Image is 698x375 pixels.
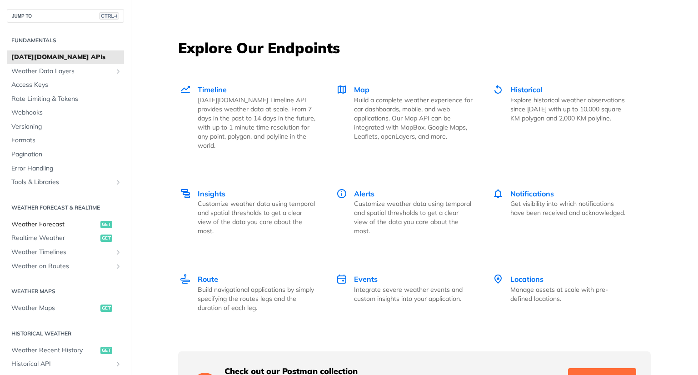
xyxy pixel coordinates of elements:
[198,275,218,284] span: Route
[11,108,122,117] span: Webhooks
[11,53,122,62] span: [DATE][DOMAIN_NAME] APIs
[11,164,122,173] span: Error Handling
[198,95,316,150] p: [DATE][DOMAIN_NAME] Timeline API provides weather data at scale. From 7 days in the past to 14 da...
[336,274,347,285] img: Events
[7,106,124,120] a: Webhooks
[11,122,122,131] span: Versioning
[7,120,124,134] a: Versioning
[7,9,124,23] button: JUMP TOCTRL-/
[7,231,124,245] a: Realtime Weatherget
[493,274,504,285] img: Locations
[7,162,124,175] a: Error Handling
[510,189,554,198] span: Notifications
[7,260,124,273] a: Weather on RoutesShow subpages for Weather on Routes
[354,189,374,198] span: Alerts
[7,92,124,106] a: Rate Limiting & Tokens
[180,274,191,285] img: Route
[483,169,639,255] a: Notifications Notifications Get visibility into which notifications have been received and acknow...
[11,360,112,369] span: Historical API
[354,285,473,303] p: Integrate severe weather events and custom insights into your application.
[354,95,473,141] p: Build a complete weather experience for car dashboards, mobile, and web applications. Our Map API...
[7,344,124,357] a: Weather Recent Historyget
[180,188,191,199] img: Insights
[7,301,124,315] a: Weather Mapsget
[11,136,122,145] span: Formats
[510,285,629,303] p: Manage assets at scale with pre-defined locations.
[7,65,124,78] a: Weather Data LayersShow subpages for Weather Data Layers
[7,78,124,92] a: Access Keys
[115,360,122,368] button: Show subpages for Historical API
[7,357,124,371] a: Historical APIShow subpages for Historical API
[179,65,326,169] a: Timeline Timeline [DATE][DOMAIN_NAME] Timeline API provides weather data at scale. From 7 days in...
[178,38,651,58] h3: Explore Our Endpoints
[7,245,124,259] a: Weather TimelinesShow subpages for Weather Timelines
[115,263,122,270] button: Show subpages for Weather on Routes
[7,36,124,45] h2: Fundamentals
[483,65,639,169] a: Historical Historical Explore historical weather observations since [DATE] with up to 10,000 squa...
[11,178,112,187] span: Tools & Libraries
[11,220,98,229] span: Weather Forecast
[100,221,112,228] span: get
[354,85,369,94] span: Map
[510,275,543,284] span: Locations
[11,95,122,104] span: Rate Limiting & Tokens
[11,150,122,159] span: Pagination
[100,347,112,354] span: get
[326,65,483,169] a: Map Map Build a complete weather experience for car dashboards, mobile, and web applications. Our...
[493,188,504,199] img: Notifications
[7,134,124,147] a: Formats
[11,262,112,271] span: Weather on Routes
[7,175,124,189] a: Tools & LibrariesShow subpages for Tools & Libraries
[115,249,122,256] button: Show subpages for Weather Timelines
[198,85,227,94] span: Timeline
[493,84,504,95] img: Historical
[510,199,629,217] p: Get visibility into which notifications have been received and acknowledged.
[483,255,639,331] a: Locations Locations Manage assets at scale with pre-defined locations.
[510,85,543,94] span: Historical
[11,234,98,243] span: Realtime Weather
[510,95,629,123] p: Explore historical weather observations since [DATE] with up to 10,000 square KM polygon and 2,00...
[7,287,124,295] h2: Weather Maps
[11,80,122,90] span: Access Keys
[100,305,112,312] span: get
[100,235,112,242] span: get
[354,199,473,235] p: Customize weather data using temporal and spatial thresholds to get a clear view of the data you ...
[326,169,483,255] a: Alerts Alerts Customize weather data using temporal and spatial thresholds to get a clear view of...
[336,84,347,95] img: Map
[326,255,483,331] a: Events Events Integrate severe weather events and custom insights into your application.
[11,304,98,313] span: Weather Maps
[11,346,98,355] span: Weather Recent History
[179,169,326,255] a: Insights Insights Customize weather data using temporal and spatial thresholds to get a clear vie...
[115,68,122,75] button: Show subpages for Weather Data Layers
[198,285,316,312] p: Build navigational applications by simply specifying the routes legs and the duration of each leg.
[99,12,119,20] span: CTRL-/
[11,248,112,257] span: Weather Timelines
[7,148,124,161] a: Pagination
[7,204,124,212] h2: Weather Forecast & realtime
[179,255,326,331] a: Route Route Build navigational applications by simply specifying the routes legs and the duration...
[180,84,191,95] img: Timeline
[11,67,112,76] span: Weather Data Layers
[7,330,124,338] h2: Historical Weather
[354,275,378,284] span: Events
[7,218,124,231] a: Weather Forecastget
[198,189,225,198] span: Insights
[7,50,124,64] a: [DATE][DOMAIN_NAME] APIs
[198,199,316,235] p: Customize weather data using temporal and spatial thresholds to get a clear view of the data you ...
[115,179,122,186] button: Show subpages for Tools & Libraries
[336,188,347,199] img: Alerts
